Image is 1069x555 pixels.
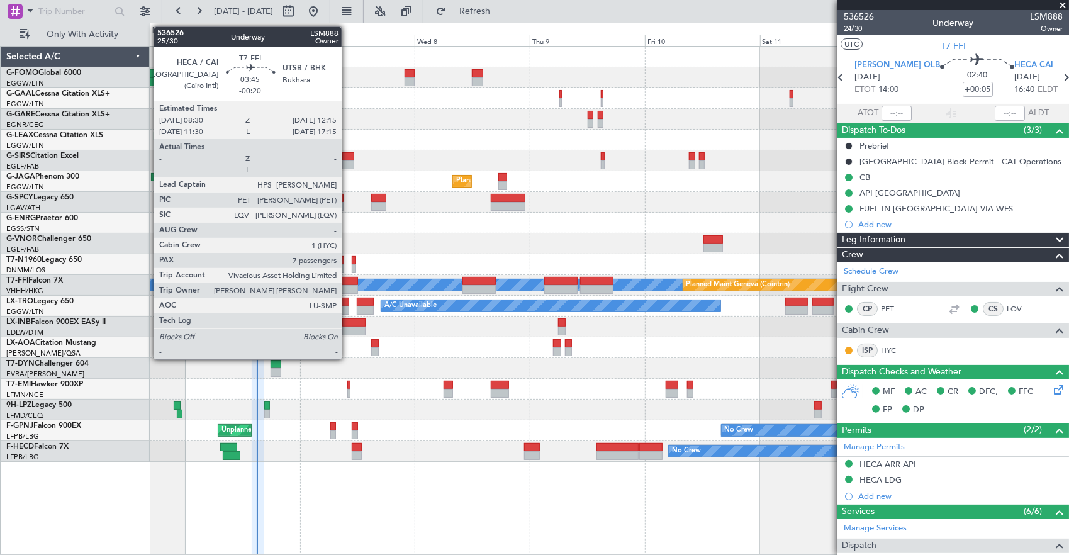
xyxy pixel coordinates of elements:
[883,386,895,398] span: MF
[1030,23,1063,34] span: Owner
[6,182,44,192] a: EGGW/LTN
[844,441,905,454] a: Manage Permits
[859,203,1013,214] div: FUEL IN [GEOGRAPHIC_DATA] VIA WFS
[842,365,961,379] span: Dispatch Checks and Weather
[6,277,63,284] a: T7-FFIFalcon 7X
[6,215,78,222] a: G-ENRGPraetor 600
[38,2,111,21] input: Trip Number
[844,23,874,34] span: 24/30
[456,172,654,191] div: Planned Maint [GEOGRAPHIC_DATA] ([GEOGRAPHIC_DATA])
[415,35,530,46] div: Wed 8
[6,141,44,150] a: EGGW/LTN
[6,173,79,181] a: G-JAGAPhenom 300
[859,156,1061,167] div: [GEOGRAPHIC_DATA] Block Permit - CAT Operations
[6,298,74,305] a: LX-TROLegacy 650
[6,307,44,317] a: EGGW/LTN
[6,349,81,358] a: [PERSON_NAME]/QSA
[858,219,1063,230] div: Add new
[842,539,876,553] span: Dispatch
[1030,10,1063,23] span: LSM888
[6,286,43,296] a: VHHH/HKG
[214,6,273,17] span: [DATE] - [DATE]
[883,404,892,417] span: FP
[6,79,44,88] a: EGGW/LTN
[948,386,958,398] span: CR
[882,106,912,121] input: --:--
[842,248,863,262] span: Crew
[6,360,35,367] span: T7-DYN
[33,30,133,39] span: Only With Activity
[6,90,110,98] a: G-GAALCessna Citation XLS+
[6,245,39,254] a: EGLF/FAB
[933,17,974,30] div: Underway
[844,522,907,535] a: Manage Services
[6,215,36,222] span: G-ENRG
[859,474,902,485] div: HECA LDG
[6,401,72,409] a: 9H-LPZLegacy 500
[384,296,437,315] div: A/C Unavailable
[6,203,40,213] a: LGAV/ATH
[6,381,83,388] a: T7-EMIHawker 900XP
[1019,386,1033,398] span: FFC
[6,401,31,409] span: 9H-LPZ
[6,277,28,284] span: T7-FFI
[1007,303,1035,315] a: LQV
[881,303,909,315] a: PET
[6,224,40,233] a: EGSS/STN
[1015,71,1041,84] span: [DATE]
[1015,84,1035,96] span: 16:40
[6,132,33,139] span: G-LEAX
[1028,107,1049,120] span: ALDT
[6,390,43,400] a: LFMN/NCE
[6,132,103,139] a: G-LEAXCessna Citation XLS
[844,266,898,278] a: Schedule Crew
[152,25,174,36] div: [DATE]
[6,235,91,243] a: G-VNORChallenger 650
[6,422,33,430] span: F-GPNJ
[6,339,96,347] a: LX-AOACitation Mustang
[855,59,941,72] span: [PERSON_NAME] OLB
[6,69,81,77] a: G-FOMOGlobal 6000
[842,423,871,438] span: Permits
[760,35,875,46] div: Sat 11
[6,256,42,264] span: T7-N1960
[6,360,89,367] a: T7-DYNChallenger 604
[430,1,505,21] button: Refresh
[842,123,905,138] span: Dispatch To-Dos
[449,7,501,16] span: Refresh
[6,256,82,264] a: T7-N1960Legacy 650
[221,421,428,440] div: Unplanned Maint [GEOGRAPHIC_DATA] ([GEOGRAPHIC_DATA])
[6,452,39,462] a: LFPB/LBG
[1024,423,1042,436] span: (2/2)
[6,298,33,305] span: LX-TRO
[6,90,35,98] span: G-GAAL
[300,35,415,46] div: Tue 7
[6,432,39,441] a: LFPB/LBG
[6,173,35,181] span: G-JAGA
[6,318,106,326] a: LX-INBFalcon 900EX EASy II
[6,111,35,118] span: G-GARE
[859,459,916,469] div: HECA ARR API
[983,302,1004,316] div: CS
[855,71,881,84] span: [DATE]
[1024,123,1042,137] span: (3/3)
[6,120,44,130] a: EGNR/CEG
[6,69,38,77] span: G-FOMO
[6,318,31,326] span: LX-INB
[6,99,44,109] a: EGGW/LTN
[645,35,760,46] div: Fri 10
[1015,59,1054,72] span: HECA CAI
[6,162,39,171] a: EGLF/FAB
[913,404,924,417] span: DP
[858,107,878,120] span: ATOT
[6,411,43,420] a: LFMD/CEQ
[858,491,1063,502] div: Add new
[6,422,81,430] a: F-GPNJFalcon 900EX
[879,84,899,96] span: 14:00
[1024,505,1042,518] span: (6/6)
[842,282,888,296] span: Flight Crew
[841,38,863,50] button: UTC
[686,276,790,294] div: Planned Maint Geneva (Cointrin)
[6,266,45,275] a: DNMM/LOS
[857,302,878,316] div: CP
